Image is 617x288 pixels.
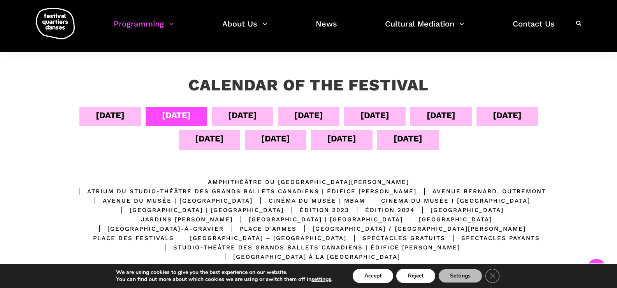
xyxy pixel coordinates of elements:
p: You can find out more about which cookies we are using or switch them off in . [116,276,332,283]
a: Cultural Mediation [385,17,464,40]
div: Studio-Théâtre des Grands Ballets Canadiens | Édifice [PERSON_NAME] [157,243,460,252]
div: Cinéma du Musée | MBAM [253,196,365,205]
div: Édition 2023 [284,205,349,215]
div: Édition 2024 [349,205,415,215]
div: Spectacles Payants [445,233,540,243]
button: Reject [396,269,435,283]
div: [DATE] [327,132,356,145]
div: [GEOGRAPHIC_DATA] – [GEOGRAPHIC_DATA] [174,233,346,243]
div: Place des Festivals [77,233,174,243]
div: [GEOGRAPHIC_DATA] | [GEOGRAPHIC_DATA] [114,205,284,215]
img: logo-fqd-med [36,8,75,39]
button: settings [311,276,331,283]
div: [GEOGRAPHIC_DATA] [415,205,504,215]
div: [DATE] [228,108,257,122]
p: We are using cookies to give you the best experience on our website. [116,269,332,276]
div: [GEOGRAPHIC_DATA]-à-Gravier [91,224,224,233]
div: Avenue du Musée | [GEOGRAPHIC_DATA] [87,196,253,205]
div: [DATE] [195,132,224,145]
a: Programming [114,17,174,40]
div: [DATE] [96,108,125,122]
div: [GEOGRAPHIC_DATA] / [GEOGRAPHIC_DATA][PERSON_NAME] [297,224,526,233]
div: Spectacles gratuits [346,233,445,243]
div: Place d'Armes [224,224,297,233]
div: Atrium du Studio-Théâtre des Grands Ballets Canadiens | Édifice [PERSON_NAME] [71,187,417,196]
div: [GEOGRAPHIC_DATA] à la [GEOGRAPHIC_DATA] [217,252,400,261]
div: Cinéma du Musée I [GEOGRAPHIC_DATA] [365,196,530,205]
button: Close GDPR Cookie Banner [485,269,499,283]
div: [DATE] [360,108,389,122]
div: Avenue Bernard, Outremont [417,187,546,196]
div: [DATE] [493,108,522,122]
button: Accept [353,269,393,283]
div: [DATE] [294,108,323,122]
div: [GEOGRAPHIC_DATA] [403,215,492,224]
h3: Calendar of the Festival [188,76,429,95]
div: [DATE] [261,132,290,145]
div: Jardins [PERSON_NAME] [125,215,233,224]
div: [DATE] [427,108,455,122]
div: [DATE] [394,132,422,145]
div: [DATE] [162,108,191,122]
div: [GEOGRAPHIC_DATA] | [GEOGRAPHIC_DATA] [233,215,403,224]
button: Settings [438,269,482,283]
a: News [316,17,337,40]
a: Contact Us [513,17,555,40]
div: Amphithéâtre du [GEOGRAPHIC_DATA][PERSON_NAME] [208,177,409,187]
a: About Us [222,17,267,40]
